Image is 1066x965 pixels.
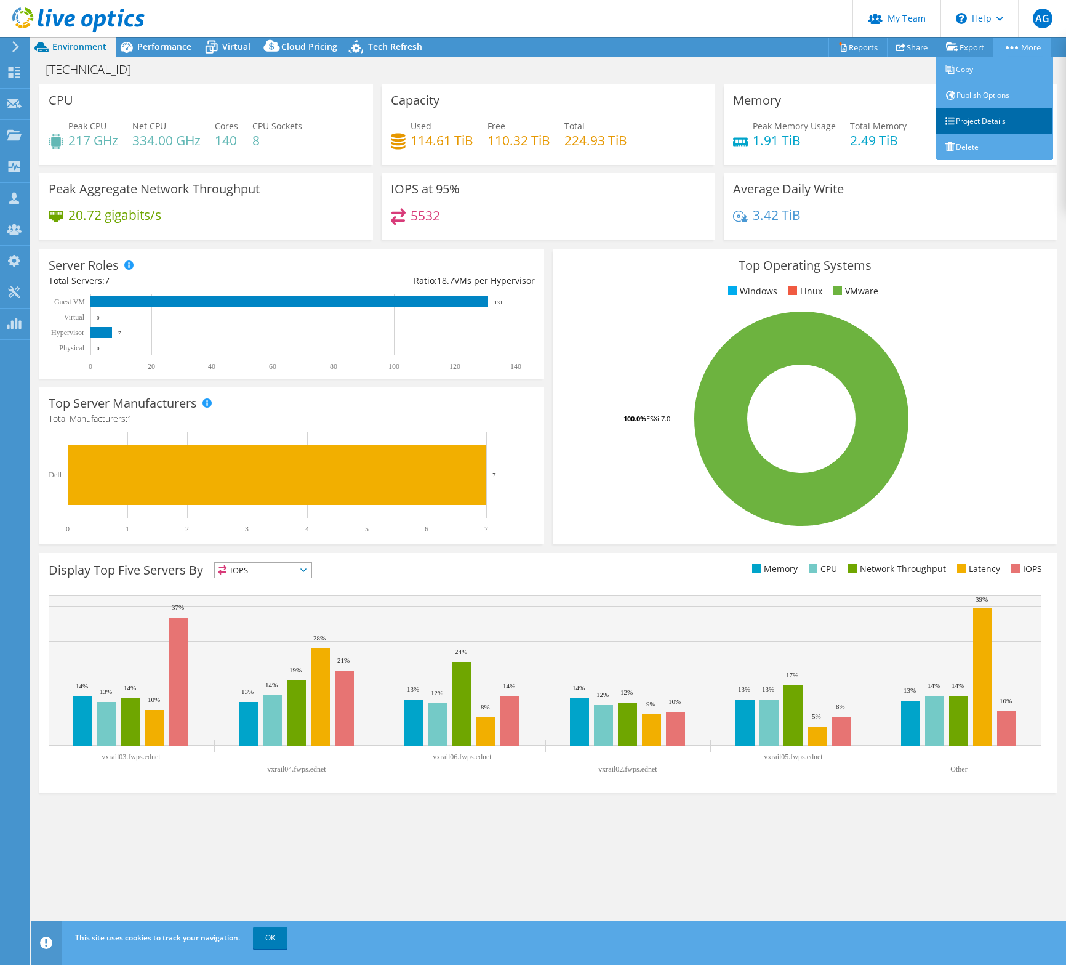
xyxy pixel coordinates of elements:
[66,525,70,533] text: 0
[265,681,278,688] text: 14%
[806,562,837,576] li: CPU
[241,688,254,695] text: 13%
[936,108,1053,134] a: Project Details
[105,275,110,286] span: 7
[222,41,250,52] span: Virtual
[305,525,309,533] text: 4
[954,562,1000,576] li: Latency
[148,696,160,703] text: 10%
[388,362,399,371] text: 100
[753,120,836,132] span: Peak Memory Usage
[68,134,118,147] h4: 217 GHz
[102,753,161,761] text: vxrail03.fwps.ednet
[956,13,967,24] svg: \n
[49,94,73,107] h3: CPU
[785,285,822,298] li: Linux
[49,259,119,272] h3: Server Roles
[725,285,777,298] li: Windows
[391,94,439,107] h3: Capacity
[68,120,106,132] span: Peak CPU
[337,656,350,664] text: 21%
[49,412,535,426] h4: Total Manufacturers:
[623,414,646,423] tspan: 100.0%
[407,685,419,693] text: 13%
[252,120,302,132] span: CPU Sockets
[503,682,515,690] text: 14%
[494,299,503,305] text: 131
[936,83,1053,108] a: Publish Options
[510,362,521,371] text: 140
[596,691,609,698] text: 12%
[313,634,326,642] text: 28%
[749,562,798,576] li: Memory
[64,313,85,321] text: Virtual
[738,685,750,693] text: 13%
[292,274,535,288] div: Ratio: VMs per Hypervisor
[411,209,440,222] h4: 5532
[269,362,276,371] text: 60
[127,413,132,424] span: 1
[1033,9,1052,28] span: AG
[126,525,129,533] text: 1
[137,41,191,52] span: Performance
[172,604,184,611] text: 37%
[572,684,585,692] text: 14%
[411,120,431,132] span: Used
[753,208,801,222] h4: 3.42 TiB
[764,753,823,761] text: vxrail05.fwps.ednet
[330,362,337,371] text: 80
[812,713,821,720] text: 5%
[100,688,112,695] text: 13%
[487,120,505,132] span: Free
[952,682,964,689] text: 14%
[433,753,492,761] text: vxrail06.fwps.ednet
[252,134,302,147] h4: 8
[97,315,100,321] text: 0
[492,471,496,478] text: 7
[54,297,85,306] text: Guest VM
[1000,697,1012,705] text: 10%
[425,525,428,533] text: 6
[281,41,337,52] span: Cloud Pricing
[75,932,240,943] span: This site uses cookies to track your navigation.
[733,182,844,196] h3: Average Daily Write
[733,94,781,107] h3: Memory
[762,685,774,693] text: 13%
[564,134,627,147] h4: 224.93 TiB
[68,208,161,222] h4: 20.72 gigabits/s
[646,414,670,423] tspan: ESXi 7.0
[52,41,106,52] span: Environment
[368,41,422,52] span: Tech Refresh
[391,182,460,196] h3: IOPS at 95%
[564,120,585,132] span: Total
[646,700,655,708] text: 9%
[449,362,460,371] text: 120
[936,57,1053,83] a: Copy
[59,344,84,352] text: Physical
[365,525,369,533] text: 5
[950,765,967,773] text: Other
[562,259,1048,272] h3: Top Operating Systems
[431,689,443,696] text: 12%
[487,134,550,147] h4: 110.32 TiB
[267,765,326,773] text: vxrail04.fwps.ednet
[132,134,201,147] h4: 334.00 GHz
[928,682,940,689] text: 14%
[598,765,657,773] text: vxrail02.fwps.ednet
[993,38,1051,57] a: More
[49,274,292,288] div: Total Servers:
[484,525,488,533] text: 7
[49,470,62,479] text: Dell
[49,182,260,196] h3: Peak Aggregate Network Throughput
[215,563,311,578] span: IOPS
[836,703,845,710] text: 8%
[253,927,287,949] a: OK
[40,63,150,76] h1: [TECHNICAL_ID]
[850,134,907,147] h4: 2.49 TiB
[830,285,878,298] li: VMware
[185,525,189,533] text: 2
[455,648,467,655] text: 24%
[753,134,836,147] h4: 1.91 TiB
[976,596,988,603] text: 39%
[215,120,238,132] span: Cores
